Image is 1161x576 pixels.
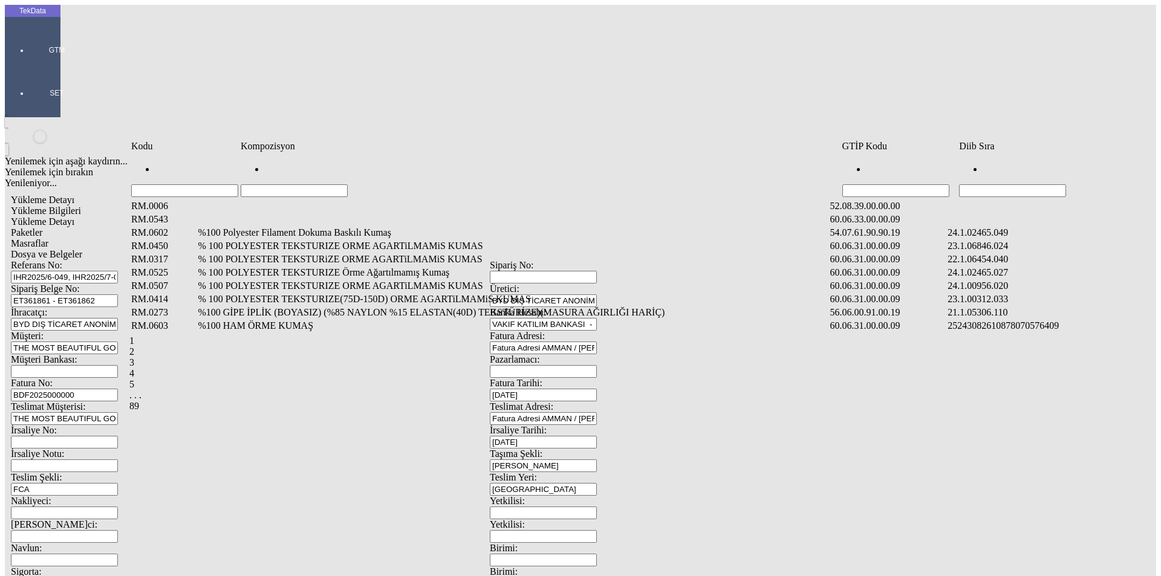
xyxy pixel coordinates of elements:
[131,253,196,265] td: RM.0317
[129,346,1138,357] div: Page 2
[11,354,77,364] span: Müşteri Bankası:
[197,267,828,279] td: % 100 POLYESTER TEKSTURIZE Örme Ağartılmamış Kumaş
[39,45,75,55] span: GTM
[830,253,946,265] td: 60.06.31.00.00.09
[830,227,946,239] td: 54.07.61.90.90.19
[842,140,958,152] td: Sütun GTİP Kodu
[129,368,1138,379] div: Page 4
[11,543,42,553] span: Navlun:
[131,154,239,198] td: Hücreyi Filtrele
[197,253,828,265] td: % 100 POLYESTER TEKSTURiZE ORME AGARTiLMAMiS KUMAS
[131,140,239,152] td: Sütun Kodu
[11,496,51,506] span: Nakliyeci:
[490,519,525,529] span: Yetkilisi:
[11,307,47,317] span: İhracatçı:
[842,141,957,152] div: GTİP Kodu
[830,306,946,319] td: 56.06.00.91.00.19
[11,331,44,341] span: Müşteri:
[842,154,958,198] td: Hücreyi Filtrele
[197,293,828,305] td: % 100 POLYESTER TEKSTURIZE(75D-150D) ORME AGARTiLMAMiS KUMAS
[11,378,53,388] span: Fatura No:
[947,306,1130,319] td: 21.1.05306.110
[490,425,547,435] span: İrsaliye Tarihi:
[131,184,238,197] input: Hücreyi Filtrele
[958,154,1137,198] td: Hücreyi Filtrele
[131,213,196,225] td: RM.0543
[241,184,348,197] input: Hücreyi Filtrele
[5,178,975,189] div: Yenileniyor...
[240,154,841,198] td: Hücreyi Filtrele
[11,425,57,435] span: İrsaliye No:
[131,320,196,332] td: RM.0603
[11,238,48,248] span: Masraflar
[5,156,975,167] div: Yenilemek için aşağı kaydırın...
[5,6,60,16] div: TekData
[11,448,64,459] span: İrsaliye Notu:
[131,227,196,239] td: RM.0602
[129,139,1138,412] div: Veri Tablosu
[830,280,946,292] td: 60.06.31.00.00.09
[197,280,828,292] td: % 100 POLYESTER TEKSTURIZE ORME AGARTiLMAMiS KUMAS
[129,335,1138,346] div: Page 1
[947,293,1130,305] td: 23.1.00312.033
[11,195,74,205] span: Yükleme Detayı
[131,280,196,292] td: RM.0507
[129,401,1138,412] div: Page 89
[490,448,542,459] span: Taşıma Şekli:
[129,357,1138,368] div: Page 3
[947,240,1130,252] td: 23.1.06846.024
[131,267,196,279] td: RM.0525
[830,200,946,212] td: 52.08.39.00.00.00
[830,240,946,252] td: 60.06.31.00.00.09
[240,140,841,152] td: Sütun Kompozisyon
[11,472,62,482] span: Teslim Şekli:
[11,283,80,294] span: Sipariş Belge No:
[830,293,946,305] td: 60.06.31.00.00.09
[947,267,1130,279] td: 24.1.02465.027
[11,227,42,238] span: Paketler
[5,167,975,178] div: Yenilemek için bırakın
[830,320,946,332] td: 60.06.31.00.00.09
[197,227,828,239] td: %100 Polyester Filament Dokuma Baskılı Kumaş
[842,184,949,197] input: Hücreyi Filtrele
[959,141,1136,152] div: Diib Sıra
[947,227,1130,239] td: 24.1.02465.049
[131,293,196,305] td: RM.0414
[241,141,840,152] div: Kompozisyon
[129,379,1138,390] div: Page 5
[958,140,1137,152] td: Sütun Diib Sıra
[11,249,82,259] span: Dosya ve Belgeler
[490,472,537,482] span: Teslim Yeri:
[830,267,946,279] td: 60.06.31.00.00.09
[11,260,62,270] span: Referans No:
[131,240,196,252] td: RM.0450
[947,320,1130,332] td: 25243082610878070576409
[131,200,196,212] td: RM.0006
[11,401,86,412] span: Teslimat Müşterisi:
[490,543,518,553] span: Birimi:
[39,88,75,98] span: SET
[11,205,81,216] span: Yükleme Bilgileri
[490,496,525,506] span: Yetkilisi:
[129,390,1138,401] div: . . .
[947,253,1130,265] td: 22.1.06454.040
[197,240,828,252] td: % 100 POLYESTER TEKSTURIZE ORME AGARTiLMAMiS KUMAS
[131,141,238,152] div: Kodu
[131,306,196,319] td: RM.0273
[947,280,1130,292] td: 24.1.00956.020
[11,216,74,227] span: Yükleme Detayı
[959,184,1066,197] input: Hücreyi Filtrele
[197,306,828,319] td: %100 GİPE İPLİK (BOYASIZ) (%85 NAYLON %15 ELASTAN(40D) TEKSTÜRİZE)(MASURA AĞIRLIĞI HARİÇ)
[830,213,946,225] td: 60.06.33.00.00.09
[11,519,97,529] span: [PERSON_NAME]ci:
[197,320,828,332] td: %100 HAM ÖRME KUMAŞ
